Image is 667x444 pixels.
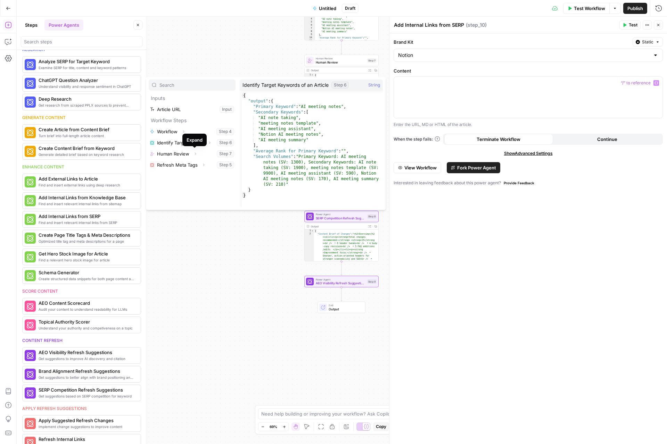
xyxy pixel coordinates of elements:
button: Untitled [308,3,340,14]
span: Toggle code folding, rows 1 through 3 [311,73,314,76]
span: ChatGPT Question Analyzer [39,77,135,84]
span: Draft [345,5,355,11]
span: Get suggestions to improve AI discovery and citation [39,356,135,361]
span: Find a relevant hero stock image for article [39,257,135,263]
span: AEO Content Scorecard [39,300,135,307]
span: Refresh Internal Links [39,436,135,443]
span: Publish [627,5,643,12]
span: Understand your authority and competiveness on a topic [39,325,135,331]
button: Steps [21,19,42,31]
span: Power Agent [316,212,365,216]
span: Test Workflow [574,5,605,12]
span: AEO Visibility Refresh Suggestions [316,281,365,286]
span: Examine SERP for title, content and keyword patterns [39,65,135,70]
div: Interested in leaving feedback about this power agent? [394,179,663,187]
span: Create Content Brief from Keyword [39,145,135,152]
span: AEO Visibility Refresh Suggestions [39,349,135,356]
div: EndOutput [304,302,379,313]
span: Human Review [316,57,365,60]
span: Turn brief into full-length article content [39,133,135,139]
span: Find and insert relevant internal links from SERP [39,220,135,225]
span: Get Hero Stock Image for Article [39,250,135,257]
div: Human ReviewHuman ReviewStep 7Output{ "selected_keywords":"AI note taking"} [304,55,379,106]
div: 1 [305,229,314,233]
span: SERP Competition Refresh Suggestions [316,216,365,221]
p: Workflow Steps [149,115,236,126]
button: Select variable Identify Target Keywords of an Article [149,137,236,148]
div: Enhance content [22,164,141,170]
label: Brand Kit [394,39,630,45]
div: Step 8 [367,214,376,218]
span: 69% [270,424,277,429]
span: Create Article from Content Brief [39,126,135,133]
a: When the step fails: [394,136,440,142]
span: String [368,82,380,89]
div: Step 6 [331,82,349,89]
div: 9 [305,33,315,36]
input: Search [159,82,232,89]
span: Add External Links to Article [39,175,135,182]
div: Content refresh [22,337,141,344]
div: 8 [305,30,315,33]
span: Find and insert relevant internal links from sitemap [39,201,135,207]
input: Notion [398,52,650,59]
div: Score content [22,288,141,294]
span: Create structured data snippets for both page content and images [39,276,135,282]
button: Copy [373,422,389,431]
span: Show Advanced Settings [504,150,553,157]
div: Power AgentAEO Visibility Refresh SuggestionsStep 9 [304,276,379,287]
div: 1 [305,73,314,76]
span: Untitled [319,5,336,12]
div: Apply refresh suggestions [22,405,141,412]
span: Apply Suggested Refresh Changes [39,417,135,424]
span: Create Page Title Tags & Meta Descriptions [39,232,135,238]
div: 6 [305,24,315,27]
input: Search steps [24,38,139,45]
span: Terminate Workflow [477,136,520,143]
button: Power Agents [44,19,83,31]
label: Content [394,67,663,74]
div: Output [311,224,365,228]
span: “/” to reference [618,80,653,86]
span: Power Agent [316,277,365,281]
span: Add Internal Links from Knowledge Base [39,194,135,201]
span: Fork Power Agent [457,164,496,171]
span: View Workflow [404,164,437,171]
div: 7 [305,27,315,30]
span: Provide Feedback [504,180,534,186]
button: Publish [623,3,647,14]
span: ( step_10 ) [466,22,487,28]
button: Fork Power Agent [447,162,500,173]
button: Select variable Refresh Meta Tags [149,159,236,170]
span: Static [642,39,653,45]
g: Edge from step_9 to end [341,287,342,301]
div: Power AgentSERP Competition Refresh SuggestionsStep 8Output{ "Content Brief of Changes":"<h2>Over... [304,211,379,261]
span: Toggle code folding, rows 1 through 3 [311,229,314,233]
span: Output [329,307,361,311]
div: 4 [305,18,315,21]
div: 5 [305,21,315,24]
div: Generate content [22,115,141,121]
button: Provide Feedback [501,179,537,187]
span: Analyze SERP for Target Keyword [39,58,135,65]
div: 10 [305,36,315,40]
span: Implement change suggestions to improve content [39,424,135,429]
button: Select variable Article URL [149,104,236,115]
span: Generate detailed brief based on keyword research [39,152,135,157]
span: SERP Competition Refresh Suggestions [39,386,135,393]
span: Get research from scraped PPLX sources to prevent source [MEDICAL_DATA] [39,102,135,108]
button: Test [619,20,641,30]
button: View Workflow [394,162,441,173]
span: Get suggestions to better align with brand positioning and tone [39,375,135,380]
span: Audit your content to understand readability for LLMs [39,307,135,312]
button: Continue [553,134,662,145]
p: Inputs [149,93,236,104]
button: Test Workflow [563,3,609,14]
span: Continue [597,136,617,143]
p: Enter the URL, MD or HTML of the article. [394,121,663,128]
g: Edge from step_10 to step_8 [341,196,342,210]
span: Optimized title tag and meta descriptions for a page [39,238,135,244]
span: Identify Target Keywords of an Article [242,82,329,89]
button: Select variable Human Review [149,148,236,159]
